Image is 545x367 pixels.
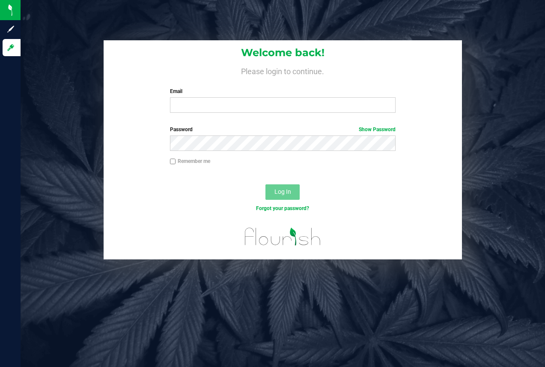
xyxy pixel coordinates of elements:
inline-svg: Sign up [6,25,15,33]
img: flourish_logo.svg [238,221,328,252]
h4: Please login to continue. [104,65,462,75]
span: Password [170,126,193,132]
span: Log In [274,188,291,195]
input: Remember me [170,159,176,165]
label: Email [170,87,396,95]
button: Log In [265,184,300,200]
label: Remember me [170,157,210,165]
a: Forgot your password? [256,205,309,211]
a: Show Password [359,126,396,132]
h1: Welcome back! [104,47,462,58]
inline-svg: Log in [6,43,15,52]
